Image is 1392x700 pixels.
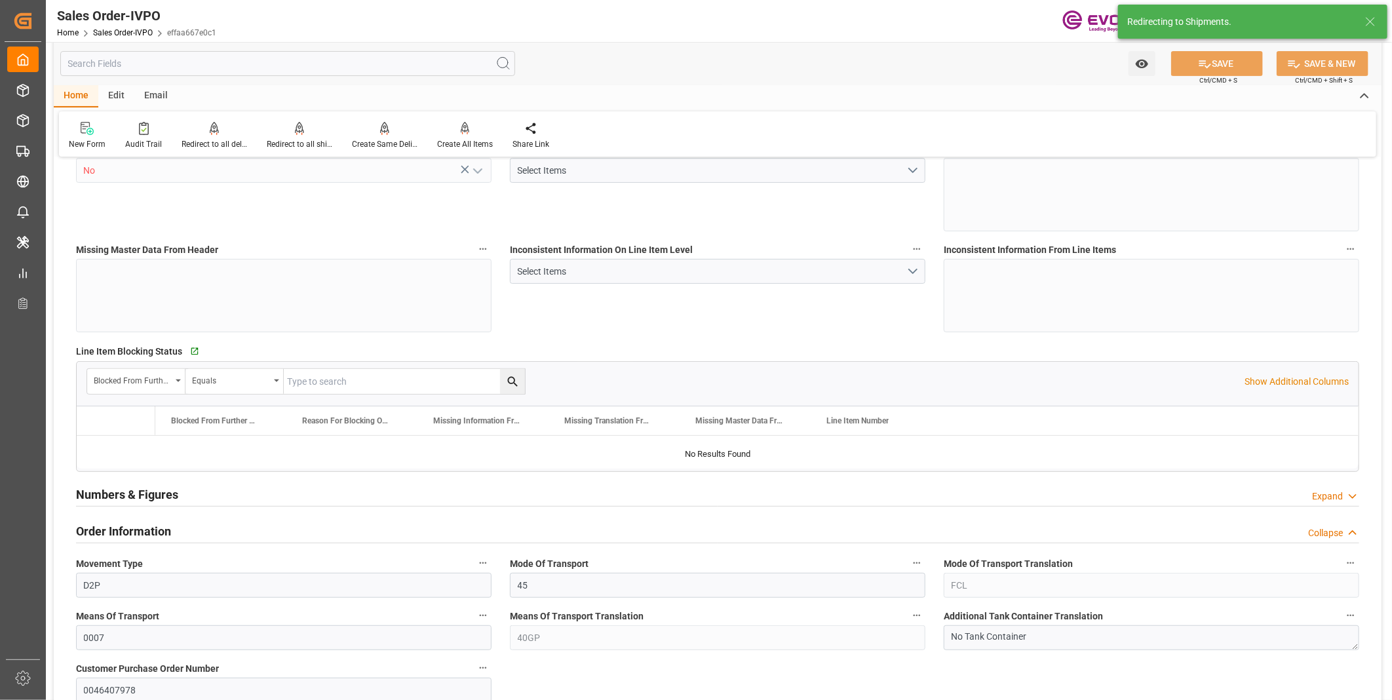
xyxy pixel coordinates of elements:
p: Show Additional Columns [1245,375,1349,389]
button: open menu [510,259,925,284]
img: Evonik-brand-mark-Deep-Purple-RGB.jpeg_1700498283.jpeg [1062,10,1148,33]
div: Collapse [1308,526,1343,540]
button: open menu [87,369,185,394]
div: Equals [192,372,269,387]
div: Audit Trail [125,138,162,150]
button: Inconsistent Information From Line Items [1342,241,1359,258]
div: New Form [69,138,106,150]
span: Ctrl/CMD + Shift + S [1295,75,1353,85]
span: Missing Master Data From Header [76,243,218,257]
span: Line Item Blocking Status [76,345,182,359]
h2: Numbers & Figures [76,486,178,503]
span: Mode Of Transport [510,557,589,571]
span: Missing Master Data From SAP [695,416,783,425]
button: Means Of Transport [474,607,492,624]
span: Line Item Number [826,416,889,425]
span: Customer Purchase Order Number [76,662,219,676]
span: Missing Translation From Master Data [564,416,652,425]
span: Inconsistent Information From Line Items [944,243,1116,257]
button: search button [500,369,525,394]
div: Blocked From Further Processing [94,372,171,387]
button: Means Of Transport Translation [908,607,925,624]
button: open menu [467,161,487,181]
span: Means Of Transport [76,610,159,623]
button: Mode Of Transport Translation [1342,554,1359,572]
textarea: No Tank Container [944,625,1359,650]
span: Missing Information From Line Item [433,416,521,425]
span: Blocked From Further Processing [171,416,259,425]
span: Mode Of Transport Translation [944,557,1073,571]
div: Expand [1312,490,1343,503]
div: Redirecting to Shipments. [1127,15,1353,29]
button: Mode Of Transport [908,554,925,572]
input: Type to search [284,369,525,394]
div: Edit [98,85,134,107]
span: Movement Type [76,557,143,571]
div: Create Same Delivery Date [352,138,417,150]
button: SAVE & NEW [1277,51,1368,76]
span: Additional Tank Container Translation [944,610,1103,623]
button: SAVE [1171,51,1263,76]
h2: Order Information [76,522,171,540]
button: Customer Purchase Order Number [474,659,492,676]
button: Missing Master Data From Header [474,241,492,258]
div: Email [134,85,178,107]
div: Select Items [518,164,907,178]
span: Means Of Transport Translation [510,610,644,623]
button: Inconsistent Information On Line Item Level [908,241,925,258]
input: Search Fields [60,51,515,76]
div: Share Link [512,138,549,150]
div: Home [54,85,98,107]
div: Select Items [518,265,907,279]
span: Reason For Blocking On This Line Item [302,416,390,425]
div: Create All Items [437,138,493,150]
a: Home [57,28,79,37]
div: Sales Order-IVPO [57,6,216,26]
button: open menu [510,158,925,183]
span: Inconsistent Information On Line Item Level [510,243,693,257]
div: Redirect to all shipments [267,138,332,150]
button: Movement Type [474,554,492,572]
button: open menu [185,369,284,394]
button: open menu [1129,51,1155,76]
span: Ctrl/CMD + S [1199,75,1237,85]
div: Redirect to all deliveries [182,138,247,150]
button: Additional Tank Container Translation [1342,607,1359,624]
a: Sales Order-IVPO [93,28,153,37]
